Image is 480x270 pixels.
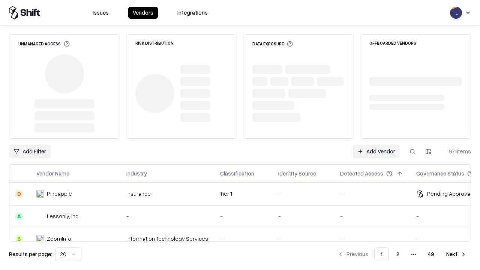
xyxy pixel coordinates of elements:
[340,169,383,177] div: Detected Access
[278,190,328,198] div: -
[278,169,316,177] div: Identity Source
[340,212,404,220] div: -
[126,190,208,198] div: Insurance
[374,247,389,261] button: 1
[220,235,266,243] div: -
[36,190,44,198] img: Pineapple
[252,41,293,47] div: Data Exposure
[427,190,471,198] div: Pending Approval
[442,247,471,261] button: Next
[47,190,72,198] div: Pineapple
[422,247,440,261] button: 49
[128,7,158,19] button: Vendors
[18,41,70,47] div: Unmanaged Access
[369,41,416,45] div: Offboarded Vendors
[353,145,400,158] a: Add Vendor
[416,169,464,177] div: Governance Status
[135,41,174,45] div: Risk Distribution
[220,212,266,220] div: -
[47,212,79,220] div: Lessonly, Inc.
[340,235,404,243] div: -
[15,235,23,243] div: B
[36,169,69,177] div: Vendor Name
[220,190,266,198] div: Tier 1
[126,235,208,243] div: Information Technology Services
[278,235,328,243] div: -
[220,169,254,177] div: Classification
[36,235,44,243] img: ZoomInfo
[333,247,471,261] nav: pagination
[126,212,208,220] div: -
[47,235,71,243] div: ZoomInfo
[36,213,44,220] img: Lessonly, Inc.
[441,147,471,155] div: 971 items
[126,169,147,177] div: Industry
[340,190,404,198] div: -
[9,145,51,158] button: Add Filter
[9,250,52,258] p: Results per page:
[173,7,212,19] button: Integrations
[88,7,113,19] button: Issues
[390,247,405,261] button: 2
[15,213,23,220] div: A
[15,190,23,198] div: D
[278,212,328,220] div: -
